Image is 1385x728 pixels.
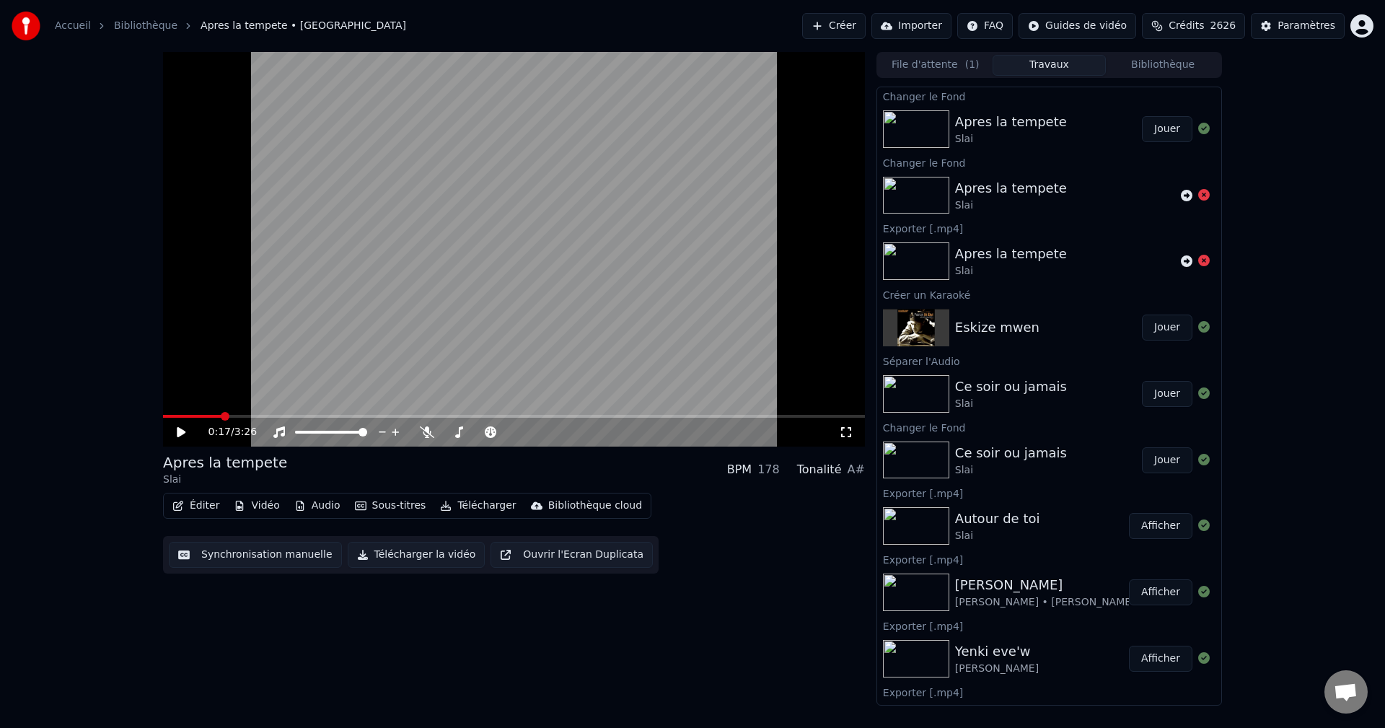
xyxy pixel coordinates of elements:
span: 0:17 [208,425,231,439]
div: A# [847,461,864,478]
div: Apres la tempete [163,452,287,473]
div: Changer le Fond [877,87,1221,105]
button: Jouer [1142,381,1192,407]
button: Vidéo [228,496,285,516]
button: Créer [802,13,866,39]
button: Importer [871,13,951,39]
button: Travaux [993,55,1107,76]
div: Ce soir ou jamais [955,443,1067,463]
div: BPM [727,461,752,478]
div: Yenki eve'w [955,641,1039,662]
div: Exporter [.mp4] [877,683,1221,701]
button: Paramètres [1251,13,1345,39]
nav: breadcrumb [55,19,406,33]
span: Apres la tempete • [GEOGRAPHIC_DATA] [201,19,406,33]
button: Audio [289,496,346,516]
div: Créer un Karaoké [877,286,1221,303]
button: Guides de vidéo [1019,13,1136,39]
a: Accueil [55,19,91,33]
img: youka [12,12,40,40]
div: Exporter [.mp4] [877,617,1221,634]
div: Autour de toi [955,509,1040,529]
button: Afficher [1129,579,1192,605]
div: Slai [955,198,1067,213]
div: [PERSON_NAME] [955,662,1039,676]
div: Exporter [.mp4] [877,551,1221,568]
button: Télécharger la vidéo [348,542,485,568]
span: 2626 [1210,19,1236,33]
button: Jouer [1142,315,1192,341]
button: Sous-titres [349,496,432,516]
button: Jouer [1142,116,1192,142]
button: Crédits2626 [1142,13,1245,39]
div: Ce soir ou jamais [955,377,1067,397]
div: Slai [955,529,1040,543]
span: Crédits [1169,19,1204,33]
div: Slai [955,264,1067,279]
button: Éditer [167,496,225,516]
button: FAQ [957,13,1013,39]
button: Jouer [1142,447,1192,473]
div: 178 [757,461,780,478]
div: Bibliothèque cloud [548,499,642,513]
div: Eskize mwen [955,317,1039,338]
div: [PERSON_NAME] [955,575,1135,595]
div: Apres la tempete [955,112,1067,132]
div: Tonalité [797,461,842,478]
div: Slai [955,463,1067,478]
button: Synchronisation manuelle [169,542,342,568]
div: Ouvrir le chat [1324,670,1368,714]
div: Changer le Fond [877,418,1221,436]
div: Apres la tempete [955,178,1067,198]
button: Bibliothèque [1106,55,1220,76]
div: Exporter [.mp4] [877,219,1221,237]
div: Paramètres [1278,19,1335,33]
div: Slai [955,132,1067,146]
div: Séparer l'Audio [877,352,1221,369]
div: Changer le Fond [877,154,1221,171]
button: Télécharger [434,496,522,516]
button: File d'attente [879,55,993,76]
div: Exporter [.mp4] [877,484,1221,501]
a: Bibliothèque [114,19,177,33]
button: Ouvrir l'Ecran Duplicata [491,542,653,568]
button: Afficher [1129,646,1192,672]
div: Slai [955,397,1067,411]
div: / [208,425,243,439]
div: Slai [163,473,287,487]
span: ( 1 ) [965,58,980,72]
span: 3:26 [234,425,257,439]
div: [PERSON_NAME] • [PERSON_NAME] [955,595,1135,610]
button: Afficher [1129,513,1192,539]
div: Apres la tempete [955,244,1067,264]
